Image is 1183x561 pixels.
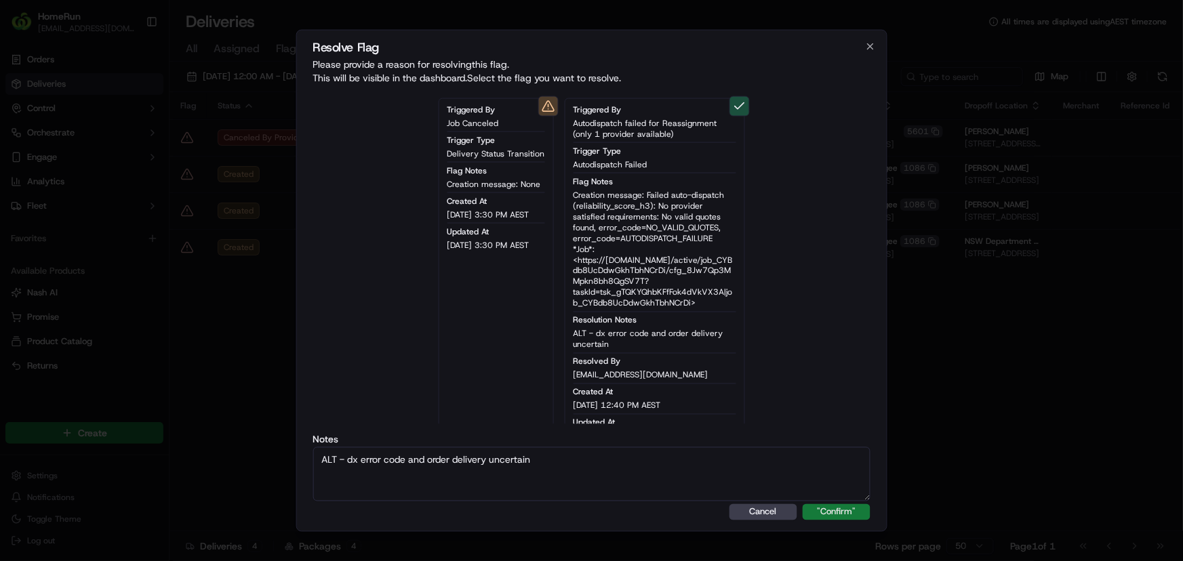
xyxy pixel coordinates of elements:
[14,14,41,41] img: Nash
[574,176,614,187] span: Flag Notes
[574,118,736,140] span: Autodispatch failed for Reassignment (only 1 provider available)
[447,179,541,190] span: Creation message: None
[14,54,247,76] p: Welcome 👋
[447,240,529,251] span: [DATE] 3:30 PM AEST
[803,503,870,520] button: "Confirm"
[574,190,736,309] span: Creation message: Failed auto-dispatch (reliability_score_h3): No provider satisfied requirements...
[574,400,661,411] span: [DATE] 12:40 PM AEST
[447,135,496,146] span: Trigger Type
[574,329,736,350] span: ALT - dx error code and order delivery uncertain
[447,118,499,129] span: Job Canceled
[96,229,164,240] a: Powered byPylon
[115,198,125,209] div: 💻
[313,446,870,501] textarea: ALT - dx error code and order delivery uncertain
[313,434,870,444] label: Notes
[46,129,222,143] div: Start new chat
[574,315,637,326] span: Resolution Notes
[574,417,616,428] span: Updated At
[574,159,647,170] span: Autodispatch Failed
[447,196,487,207] span: Created At
[27,196,104,210] span: Knowledge Base
[574,370,708,381] span: [EMAIL_ADDRESS][DOMAIN_NAME]
[574,104,622,115] span: Triggered By
[109,191,223,215] a: 💻API Documentation
[230,133,247,150] button: Start new chat
[35,87,244,102] input: Got a question? Start typing here...
[14,198,24,209] div: 📗
[574,356,621,367] span: Resolved By
[729,503,797,520] button: Cancel
[14,129,38,154] img: 1736555255976-a54dd68f-1ca7-489b-9aae-adbdc363a1c4
[447,165,487,176] span: Flag Notes
[574,387,614,398] span: Created At
[447,104,496,115] span: Triggered By
[313,58,870,85] p: Please provide a reason for resolving this flag . This will be visible in the dashboard. Select t...
[447,226,489,237] span: Updated At
[574,146,622,157] span: Trigger Type
[46,143,172,154] div: We're available if you need us!
[447,148,545,159] span: Delivery Status Transition
[128,196,218,210] span: API Documentation
[313,41,870,54] h2: Resolve Flag
[447,209,529,220] span: [DATE] 3:30 PM AEST
[135,230,164,240] span: Pylon
[8,191,109,215] a: 📗Knowledge Base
